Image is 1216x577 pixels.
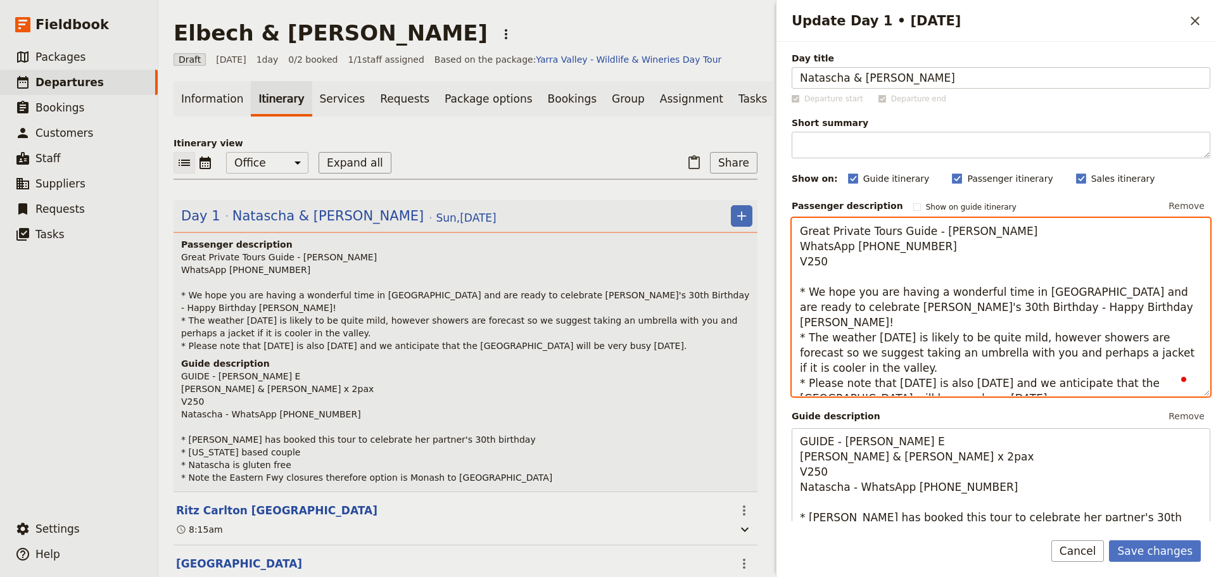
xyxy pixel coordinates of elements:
a: Group [604,81,652,117]
span: Day title [792,52,1210,65]
h2: Update Day 1 • [DATE] [792,11,1184,30]
button: List view [174,152,195,174]
textarea: Short summary [792,132,1210,158]
label: Guide description [792,410,880,422]
h4: Guide description [181,357,752,370]
a: Services [312,81,373,117]
span: Passenger itinerary [967,172,1053,185]
button: Save changes [1109,540,1201,562]
a: Bookings [540,81,604,117]
textarea: To enrich screen reader interactions, please activate Accessibility in Grammarly extension settings [792,218,1210,396]
button: Edit this itinerary item [176,556,302,571]
span: Bookings [35,101,84,114]
button: Expand all [319,152,391,174]
h4: Passenger description [181,238,752,251]
div: 8:15am [176,523,223,536]
span: Help [35,548,60,561]
button: Actions [495,23,517,45]
a: Yarra Valley - Wildlife & Wineries Day Tour [536,54,721,65]
button: Edit this itinerary item [176,503,377,518]
a: Tasks [731,81,775,117]
span: Sun , [DATE] [436,210,496,225]
button: Close drawer [1184,10,1206,32]
span: 1 day [256,53,279,66]
span: Day 1 [181,206,220,225]
textarea: GUIDE - [PERSON_NAME] E [PERSON_NAME] & [PERSON_NAME] x 2pax V250 Natascha - WhatsApp [PHONE_NUMB... [792,428,1210,576]
button: Calendar view [195,152,216,174]
span: Tasks [35,228,65,241]
button: Remove [1163,196,1210,215]
span: Settings [35,523,80,535]
span: Customers [35,127,93,139]
a: Requests [372,81,437,117]
span: Departure start [804,94,863,104]
a: Package options [437,81,540,117]
span: Guide itinerary [863,172,930,185]
button: Actions [733,500,755,521]
a: Information [174,81,251,117]
a: Assignment [652,81,731,117]
span: Sales itinerary [1091,172,1155,185]
button: Edit day information [181,206,497,225]
input: Day title [792,67,1210,89]
h1: Elbech & [PERSON_NAME] [174,20,488,46]
p: Great Private Tours Guide - [PERSON_NAME] WhatsApp [PHONE_NUMBER] * We hope you are having a wond... [181,251,752,352]
span: Staff [35,152,61,165]
span: 0/2 booked [288,53,338,66]
span: Show on guide itinerary [926,202,1016,212]
label: Passenger description [792,200,903,212]
span: Natascha & [PERSON_NAME] [232,206,424,225]
button: Add [731,205,752,227]
a: Itinerary [251,81,312,117]
span: Fieldbook [35,15,109,34]
span: Departures [35,76,104,89]
button: Actions [733,553,755,574]
span: Based on the package: [434,53,721,66]
span: Draft [174,53,206,66]
p: Itinerary view [174,137,757,149]
span: Short summary [792,117,1210,129]
p: GUIDE - [PERSON_NAME] E [PERSON_NAME] & [PERSON_NAME] x 2pax V250 Natascha - WhatsApp [PHONE_NUMB... [181,370,752,484]
span: Packages [35,51,85,63]
button: Paste itinerary item [683,152,705,174]
span: Requests [35,203,85,215]
span: 1 / 1 staff assigned [348,53,424,66]
div: Show on: [792,172,838,185]
span: Departure end [891,94,946,104]
button: Share [710,152,757,174]
span: Suppliers [35,177,85,190]
button: Cancel [1051,540,1105,562]
button: Remove [1163,407,1210,426]
span: [DATE] [216,53,246,66]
